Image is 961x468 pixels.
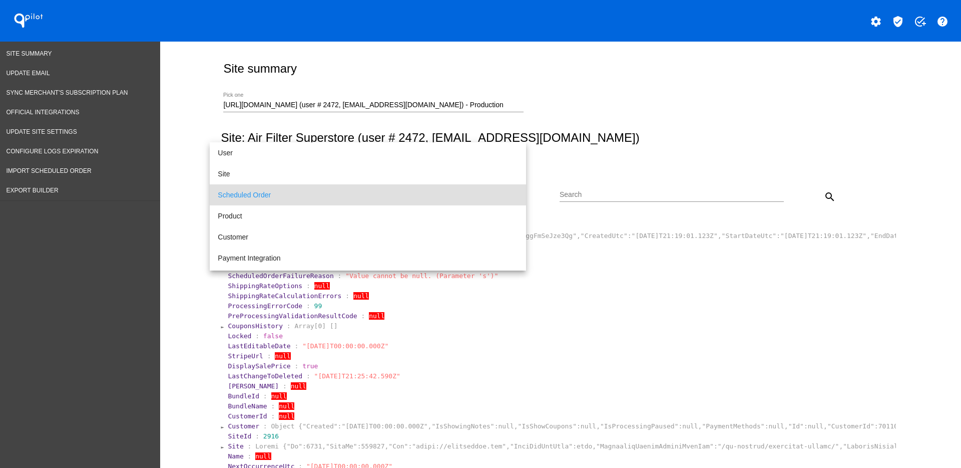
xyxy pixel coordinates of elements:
[218,226,518,248] span: Customer
[218,205,518,226] span: Product
[218,142,518,163] span: User
[218,248,518,269] span: Payment Integration
[218,269,518,290] span: Shipping Integration
[218,163,518,184] span: Site
[218,184,518,205] span: Scheduled Order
